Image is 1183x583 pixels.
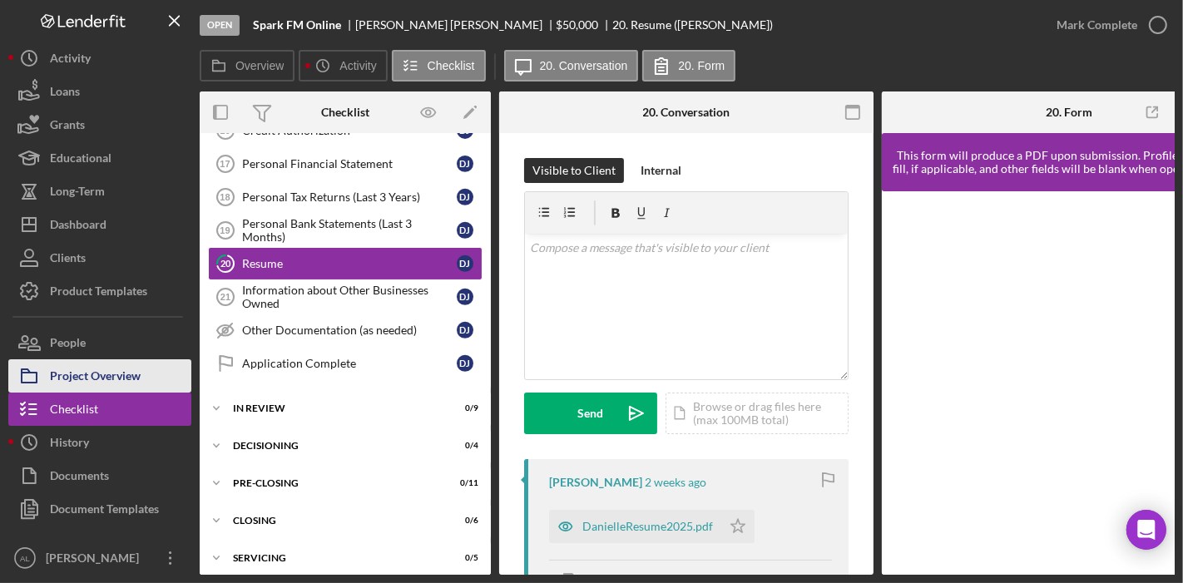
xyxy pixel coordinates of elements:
div: Internal [641,158,681,183]
div: Other Documentation (as needed) [242,324,457,337]
a: 20ResumeDJ [208,247,483,280]
a: Other Documentation (as needed)DJ [208,314,483,347]
button: Documents [8,459,191,492]
span: $50,000 [557,17,599,32]
label: 20. Form [678,59,725,72]
b: Spark FM Online [253,18,341,32]
tspan: 21 [220,292,230,302]
div: Mark Complete [1057,8,1137,42]
button: Document Templates [8,492,191,526]
div: Visible to Client [532,158,616,183]
div: Closing [233,516,437,526]
div: Checklist [50,393,98,430]
div: D J [457,156,473,172]
div: Personal Financial Statement [242,157,457,170]
div: DanielleResume2025.pdf [582,520,713,533]
div: Open Intercom Messenger [1126,510,1166,550]
button: Visible to Client [524,158,624,183]
div: D J [457,189,473,205]
tspan: 19 [220,225,230,235]
div: People [50,326,86,363]
div: [PERSON_NAME] [42,541,150,579]
div: D J [457,322,473,338]
div: 0 / 11 [448,478,478,488]
tspan: 20 [220,258,231,269]
button: People [8,326,191,359]
div: History [50,426,89,463]
div: Decisioning [233,441,437,451]
div: Application Complete [242,357,457,370]
a: 21Information about Other Businesses OwnedDJ [208,280,483,314]
div: Personal Tax Returns (Last 3 Years) [242,190,457,204]
label: Checklist [428,59,475,72]
a: 17Personal Financial StatementDJ [208,147,483,180]
button: Mark Complete [1040,8,1175,42]
div: Document Templates [50,492,159,530]
div: 0 / 4 [448,441,478,451]
button: Internal [632,158,690,183]
div: Project Overview [50,359,141,397]
div: Pre-Closing [233,478,437,488]
div: 20. Conversation [643,106,730,119]
div: Send [578,393,604,434]
button: 20. Form [642,50,735,82]
div: 20. Resume ([PERSON_NAME]) [612,18,773,32]
div: D J [457,289,473,305]
button: Activity [299,50,387,82]
div: Checklist [321,106,369,119]
div: 0 / 5 [448,553,478,563]
div: In Review [233,403,437,413]
button: Project Overview [8,359,191,393]
button: Checklist [8,393,191,426]
button: History [8,426,191,459]
div: D J [457,355,473,372]
div: D J [457,255,473,272]
a: 19Personal Bank Statements (Last 3 Months)DJ [208,214,483,247]
time: 2025-09-02 23:18 [645,476,706,489]
div: 0 / 6 [448,516,478,526]
button: Overview [200,50,295,82]
button: 20. Conversation [504,50,639,82]
button: DanielleResume2025.pdf [549,510,755,543]
button: Send [524,393,657,434]
a: Application CompleteDJ [208,347,483,380]
tspan: 18 [220,192,230,202]
div: [PERSON_NAME] [549,476,642,489]
tspan: 17 [220,159,230,169]
div: Servicing [233,553,437,563]
div: [PERSON_NAME] [PERSON_NAME] [355,18,557,32]
label: Overview [235,59,284,72]
div: Resume [242,257,457,270]
button: Checklist [392,50,486,82]
a: 18Personal Tax Returns (Last 3 Years)DJ [208,180,483,214]
div: Information about Other Businesses Owned [242,284,457,310]
div: 0 / 9 [448,403,478,413]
